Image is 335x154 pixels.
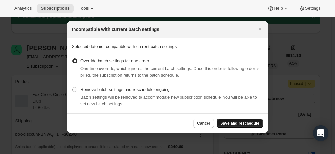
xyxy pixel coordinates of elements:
span: Subscriptions [41,6,70,11]
div: Open Intercom Messenger [313,125,328,141]
span: Remove batch settings and reschedule ongoing [80,87,170,92]
span: Batch settings will be removed to accommodate new subscription schedule. You will be able to set ... [80,95,257,106]
span: Analytics [14,6,32,11]
span: Save and reschedule [221,121,259,126]
button: Help [263,4,293,13]
button: Save and reschedule [217,119,263,128]
h2: Incompatible with current batch settings [72,26,159,33]
button: Settings [295,4,325,13]
button: Cancel [193,119,214,128]
span: Override batch settings for one order [80,58,149,63]
button: Subscriptions [37,4,74,13]
button: Close [255,25,264,34]
span: One-time override, which ignores the current batch settings. Once this order is following order i... [80,66,260,77]
span: Cancel [197,121,210,126]
span: Tools [79,6,89,11]
span: Settings [305,6,321,11]
button: Analytics [10,4,35,13]
span: Selected date not compatible with current batch settings [72,44,177,49]
span: Help [274,6,283,11]
button: Tools [75,4,99,13]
